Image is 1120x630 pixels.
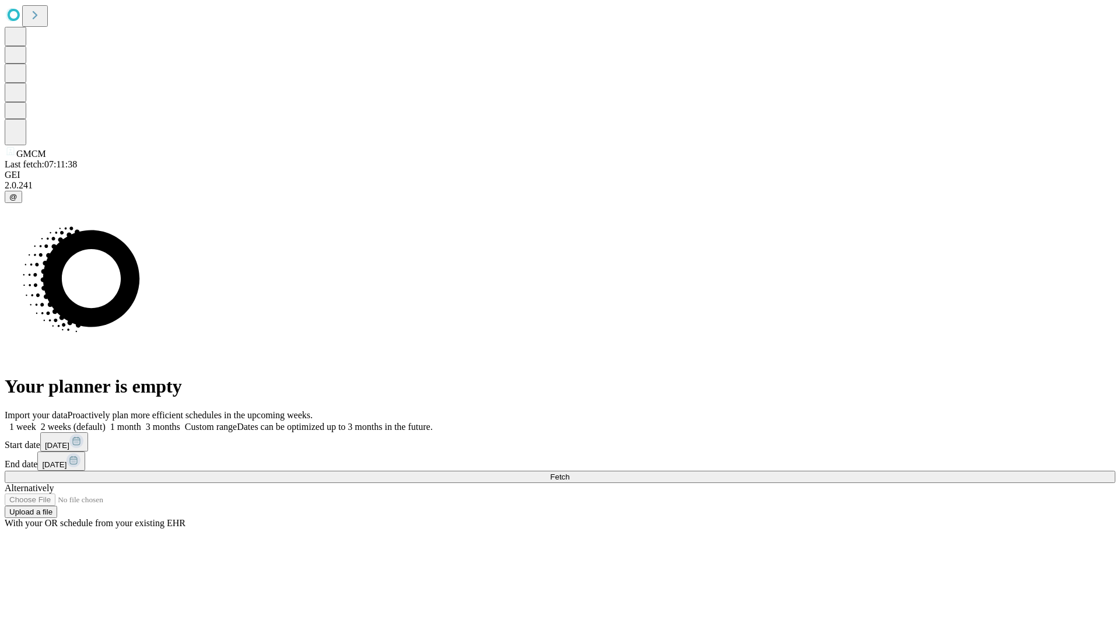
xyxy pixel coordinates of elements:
[5,432,1115,452] div: Start date
[5,180,1115,191] div: 2.0.241
[5,410,68,420] span: Import your data
[5,471,1115,483] button: Fetch
[5,170,1115,180] div: GEI
[146,422,180,432] span: 3 months
[9,422,36,432] span: 1 week
[68,410,313,420] span: Proactively plan more efficient schedules in the upcoming weeks.
[5,518,185,528] span: With your OR schedule from your existing EHR
[40,432,88,452] button: [DATE]
[110,422,141,432] span: 1 month
[5,191,22,203] button: @
[5,159,77,169] span: Last fetch: 07:11:38
[16,149,46,159] span: GMCM
[37,452,85,471] button: [DATE]
[9,192,17,201] span: @
[42,460,66,469] span: [DATE]
[237,422,432,432] span: Dates can be optimized up to 3 months in the future.
[550,473,569,481] span: Fetch
[5,506,57,518] button: Upload a file
[5,452,1115,471] div: End date
[45,441,69,450] span: [DATE]
[5,376,1115,397] h1: Your planner is empty
[185,422,237,432] span: Custom range
[5,483,54,493] span: Alternatively
[41,422,106,432] span: 2 weeks (default)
